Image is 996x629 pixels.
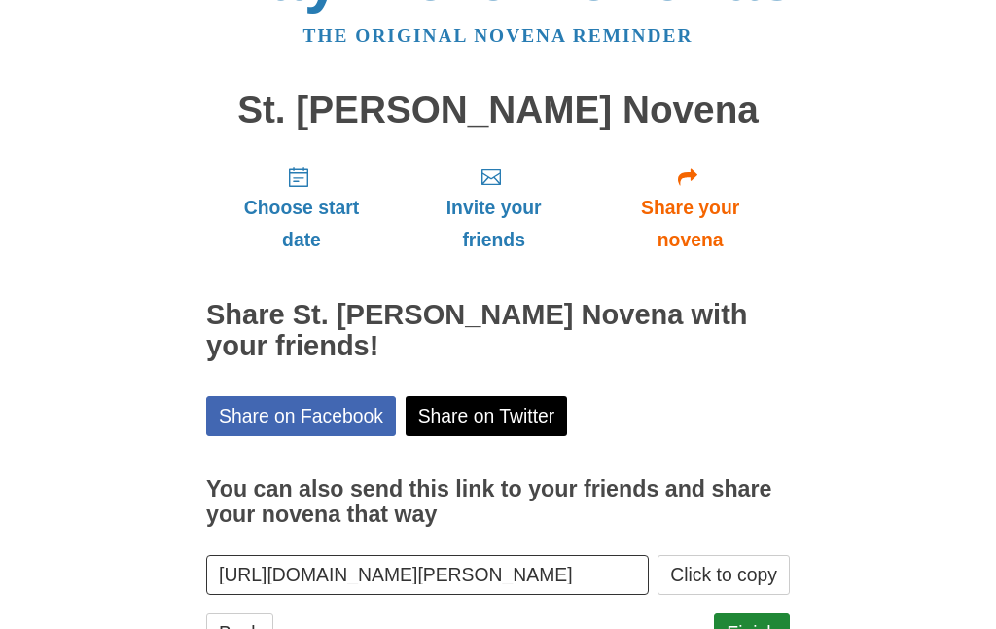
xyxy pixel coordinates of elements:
h2: Share St. [PERSON_NAME] Novena with your friends! [206,301,790,363]
a: The original novena reminder [303,26,694,47]
span: Share your novena [610,193,770,257]
h3: You can also send this link to your friends and share your novena that way [206,478,790,528]
a: Choose start date [206,151,397,267]
a: Invite your friends [397,151,590,267]
a: Share on Facebook [206,397,396,437]
h1: St. [PERSON_NAME] Novena [206,91,790,132]
a: Share on Twitter [406,397,568,437]
span: Invite your friends [416,193,571,257]
a: Share your novena [590,151,790,267]
span: Choose start date [226,193,377,257]
button: Click to copy [658,556,790,596]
